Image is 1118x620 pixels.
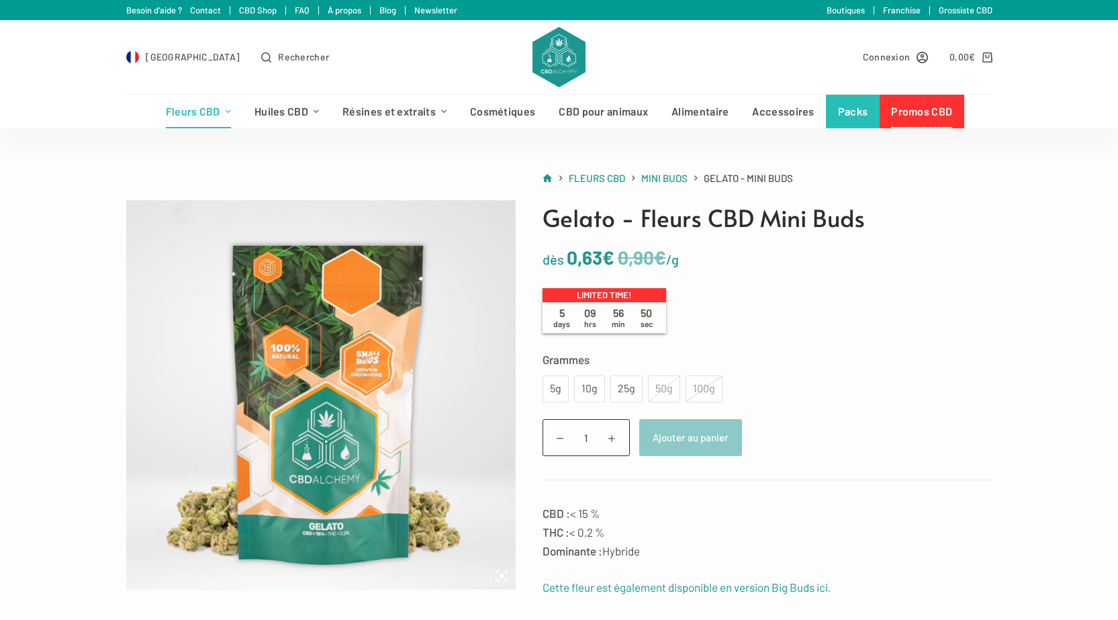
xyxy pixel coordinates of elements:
p: Limited time! [543,288,666,303]
div: 10g [582,380,597,398]
bdi: 0,63 [567,246,614,269]
a: Blog [379,5,396,15]
strong: CBD : [543,506,570,520]
a: Fleurs CBD [154,95,242,128]
span: /g [666,251,679,267]
bdi: 0,00 [949,51,976,62]
strong: Dominante : [543,544,602,558]
a: À propos [328,5,361,15]
h1: Gelato - Fleurs CBD Mini Buds [543,200,992,236]
span: € [654,246,666,269]
span: € [969,51,975,62]
a: Franchise [883,5,921,15]
a: Newsletter [414,5,457,15]
a: Accessoires [741,95,826,128]
nav: Menu d’en-tête [154,95,964,128]
span: Rechercher [278,49,329,64]
a: Cosmétiques [459,95,547,128]
span: sec [641,319,653,328]
span: Connexion [863,49,911,64]
img: FR Flag [126,50,140,64]
img: CBD Alchemy [532,27,585,87]
input: Quantité de produits [543,419,630,456]
a: Résines et extraits [331,95,459,128]
strong: THC : [543,525,569,539]
a: CBD Shop [239,5,277,15]
button: Ouvrir le formulaire de recherche [261,49,329,64]
a: Alimentaire [660,95,741,128]
p: < 15 % < 0,2 % Hybride [543,504,992,560]
label: Grammes [543,350,992,369]
a: Huiles CBD [242,95,330,128]
span: Fleurs CBD [569,172,625,184]
img: smallbuds-gelato-doypack [126,200,516,590]
a: Select Country [126,49,240,64]
span: [GEOGRAPHIC_DATA] [146,49,240,64]
a: Mini Buds [641,170,688,187]
span: 5 [548,306,576,329]
a: Besoin d'aide ? Contact [126,5,221,15]
span: min [612,319,625,328]
a: Packs [826,95,880,128]
a: Grossiste CBD [939,5,992,15]
button: Ajouter au panier [639,419,742,456]
div: 5g [551,380,561,398]
span: 09 [576,306,604,329]
span: days [553,319,570,328]
a: Connexion [863,49,929,64]
span: 56 [604,306,633,329]
bdi: 0,90 [618,246,666,269]
span: € [602,246,614,269]
a: Promos CBD [880,95,964,128]
span: 50 [633,306,661,329]
a: Boutiques [827,5,865,15]
span: dès [543,251,564,267]
a: Fleurs CBD [569,170,625,187]
a: CBD pour animaux [547,95,660,128]
a: Cette fleur est également disponible en version Big Buds ici. [543,580,831,594]
span: Mini Buds [641,172,688,184]
a: Panier d’achat [949,49,992,64]
div: 25g [618,380,635,398]
span: hrs [584,319,596,328]
a: FAQ [295,5,310,15]
span: Gelato - Mini Buds [704,170,793,187]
